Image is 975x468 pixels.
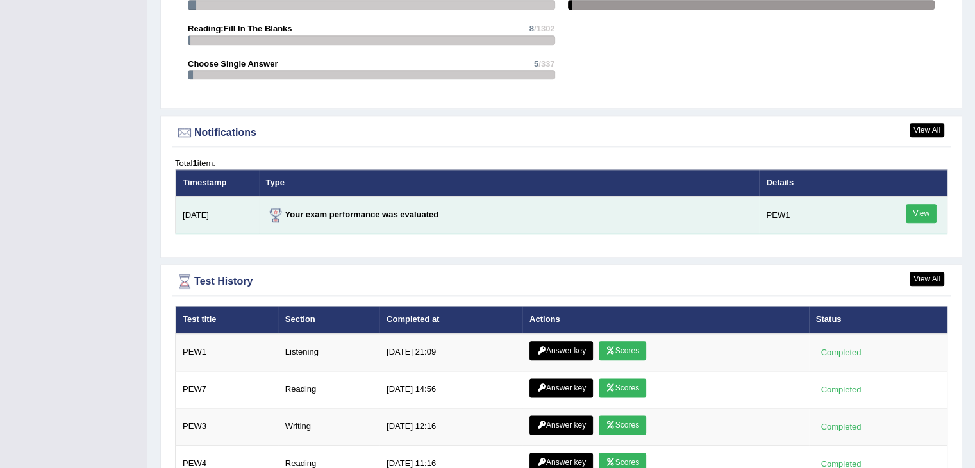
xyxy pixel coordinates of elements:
td: Listening [278,333,379,371]
a: Scores [599,415,646,435]
a: View [906,204,937,223]
strong: Choose Single Answer [188,59,278,69]
div: Completed [816,346,866,359]
td: [DATE] [176,196,259,234]
span: 5 [534,59,538,69]
td: Reading [278,371,379,408]
td: PEW1 [176,333,278,371]
div: Total item. [175,157,947,169]
td: PEW7 [176,371,278,408]
a: Answer key [529,378,593,397]
th: Section [278,306,379,333]
td: [DATE] 12:16 [379,408,522,445]
a: Answer key [529,341,593,360]
td: PEW3 [176,408,278,445]
span: 8 [529,24,534,33]
td: Writing [278,408,379,445]
a: Scores [599,378,646,397]
a: View All [910,123,944,137]
th: Timestamp [176,169,259,196]
th: Test title [176,306,278,333]
td: [DATE] 21:09 [379,333,522,371]
b: 1 [192,158,197,168]
strong: Your exam performance was evaluated [266,210,439,219]
td: [DATE] 14:56 [379,371,522,408]
strong: Reading:Fill In The Blanks [188,24,292,33]
div: Completed [816,383,866,396]
td: PEW1 [759,196,870,234]
span: /337 [538,59,554,69]
div: Notifications [175,123,947,142]
th: Completed at [379,306,522,333]
div: Test History [175,272,947,291]
a: View All [910,272,944,286]
th: Actions [522,306,809,333]
span: /1302 [534,24,555,33]
div: Completed [816,420,866,433]
th: Type [259,169,760,196]
th: Details [759,169,870,196]
th: Status [809,306,947,333]
a: Answer key [529,415,593,435]
a: Scores [599,341,646,360]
